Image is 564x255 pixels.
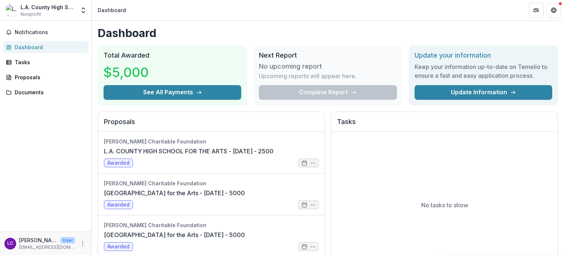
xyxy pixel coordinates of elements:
a: [GEOGRAPHIC_DATA] for the Arts - [DATE] - 5000 [104,230,245,239]
a: Tasks [3,56,88,68]
div: Documents [15,88,83,96]
a: Documents [3,86,88,98]
h2: Next Report [259,51,397,59]
h2: Proposals [104,118,319,132]
div: L.A. County High School for the Arts Foundation [21,3,75,11]
h2: Tasks [337,118,552,132]
p: Upcoming reports will appear here. [259,72,357,80]
span: Nonprofit [21,11,41,18]
a: Update Information [415,85,552,100]
span: Notifications [15,29,86,36]
div: Dashboard [15,43,83,51]
a: Dashboard [3,41,88,53]
h3: No upcoming report [259,62,322,70]
div: Tasks [15,58,83,66]
p: [EMAIL_ADDRESS][DOMAIN_NAME] [19,244,75,251]
p: [PERSON_NAME] [PERSON_NAME] [19,236,57,244]
button: Notifications [3,26,88,38]
h2: Total Awarded [104,51,241,59]
a: L.A. COUNTY HIGH SCHOOL FOR THE ARTS - [DATE] - 2500 [104,147,274,156]
button: Partners [529,3,543,18]
img: L.A. County High School for the Arts Foundation [6,4,18,16]
div: Lisa Cassandra [7,241,13,246]
div: Proposals [15,73,83,81]
h1: Dashboard [98,26,558,40]
h3: Keep your information up-to-date on Temelio to ensure a fast and easy application process. [415,62,552,80]
a: Proposals [3,71,88,83]
button: More [78,239,87,248]
a: [GEOGRAPHIC_DATA] for the Arts - [DATE] - 5000 [104,189,245,197]
h2: Update your information [415,51,552,59]
nav: breadcrumb [95,5,129,15]
p: User [60,237,75,244]
p: No tasks to show [421,201,468,210]
div: Dashboard [98,6,126,14]
h3: $5,000 [104,62,159,82]
button: Open entity switcher [78,3,88,18]
button: Get Help [546,3,561,18]
button: See All Payments [104,85,241,100]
